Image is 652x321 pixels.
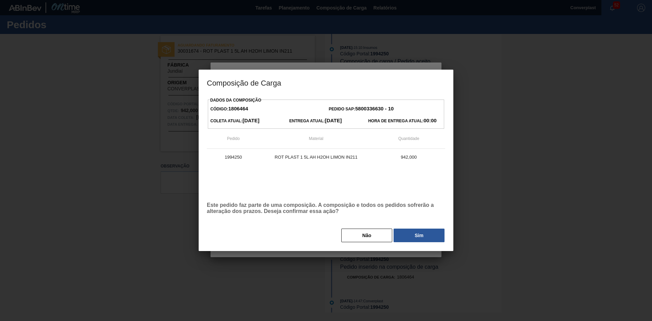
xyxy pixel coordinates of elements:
[228,106,248,111] strong: 1806464
[309,136,324,141] span: Material
[368,119,436,123] span: Hora de Entrega Atual:
[372,149,445,166] td: 942,000
[341,229,392,242] button: Não
[355,106,394,111] strong: 5800336630 - 10
[325,118,342,123] strong: [DATE]
[329,107,394,111] span: Pedido SAP:
[260,149,372,166] td: ROT PLAST 1 5L AH H2OH LIMON IN211
[199,70,453,95] h3: Composição de Carga
[289,119,342,123] span: Entrega Atual:
[394,229,445,242] button: Sim
[227,136,239,141] span: Pedido
[242,118,259,123] strong: [DATE]
[211,119,259,123] span: Coleta Atual:
[423,118,436,123] strong: 00:00
[211,107,248,111] span: Código:
[207,202,445,214] p: Este pedido faz parte de uma composição. A composição e todos os pedidos sofrerão a alteração dos...
[207,149,260,166] td: 1994250
[210,98,261,103] label: Dados da Composição
[398,136,419,141] span: Quantidade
